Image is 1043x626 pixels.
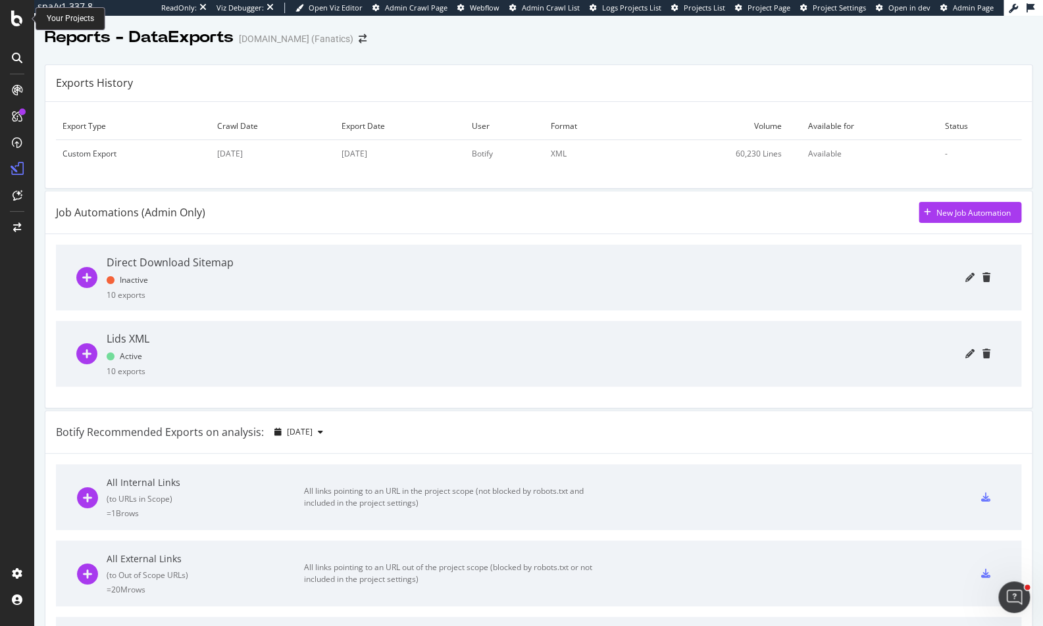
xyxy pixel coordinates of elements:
[56,112,211,140] td: Export Type
[385,3,447,12] span: Admin Crawl Page
[107,493,304,504] div: ( to URLs in Scope )
[936,207,1011,218] div: New Job Automation
[107,289,145,301] div: 10 exports
[161,3,197,13] div: ReadOnly:
[107,476,304,489] div: All Internal Links
[981,493,990,502] div: csv-export
[998,581,1030,613] iframe: Intercom live chat
[107,508,304,519] div: = 1B rows
[953,3,994,12] span: Admin Page
[465,140,544,168] td: Botify
[372,3,447,13] a: Admin Crawl Page
[982,273,990,282] div: trash
[304,485,600,509] div: All links pointing to an URL in the project scope (not blocked by robots.txt and included in the ...
[940,3,994,13] a: Admin Page
[813,3,866,12] span: Project Settings
[107,331,149,347] div: Lids XML
[216,3,264,13] div: Viz Debugger:
[876,3,930,13] a: Open in dev
[304,562,600,585] div: All links pointing to an URL out of the project scope (blocked by robots.txt or not included in t...
[465,112,544,140] td: User
[211,140,335,168] td: [DATE]
[470,3,499,12] span: Webflow
[808,148,931,159] div: Available
[748,3,790,12] span: Project Page
[211,112,335,140] td: Crawl Date
[671,3,725,13] a: Projects List
[269,421,328,443] button: [DATE]
[522,3,580,12] span: Admin Crawl List
[938,140,1021,168] td: -
[107,584,304,595] div: = 20M rows
[544,140,635,168] td: XML
[107,569,304,581] div: ( to Out of Scope URLs )
[77,267,96,288] div: plus-circle
[684,3,725,12] span: Projects List
[56,76,133,91] div: Exports History
[239,32,353,45] div: [DOMAIN_NAME] (Fanatics)
[335,112,465,140] td: Export Date
[590,3,661,13] a: Logs Projects List
[919,202,1021,223] button: New Job Automation
[295,3,363,13] a: Open Viz Editor
[965,349,975,358] div: pencil
[982,349,990,358] div: trash
[800,3,866,13] a: Project Settings
[981,569,990,578] div: csv-export
[635,140,801,168] td: 60,230 Lines
[309,3,363,12] span: Open Viz Editor
[457,3,499,13] a: Webflow
[801,112,938,140] td: Available for
[888,3,930,12] span: Open in dev
[602,3,661,12] span: Logs Projects List
[735,3,790,13] a: Project Page
[107,350,142,362] div: Active
[107,274,148,285] div: Inactive
[107,552,304,566] div: All External Links
[47,13,94,24] div: Your Projects
[45,26,234,49] div: Reports - DataExports
[938,112,1021,140] td: Status
[56,425,264,440] div: Botify Recommended Exports on analysis:
[107,366,145,377] div: 10 exports
[287,426,313,437] span: 2024 Aug. 29th
[63,148,204,159] div: Custom Export
[56,205,205,220] div: Job Automations (Admin Only)
[965,273,975,282] div: pencil
[335,140,465,168] td: [DATE]
[635,112,801,140] td: Volume
[77,343,96,364] div: plus-circle
[359,34,367,43] div: arrow-right-arrow-left
[107,255,234,270] div: Direct Download Sitemap
[544,112,635,140] td: Format
[509,3,580,13] a: Admin Crawl List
